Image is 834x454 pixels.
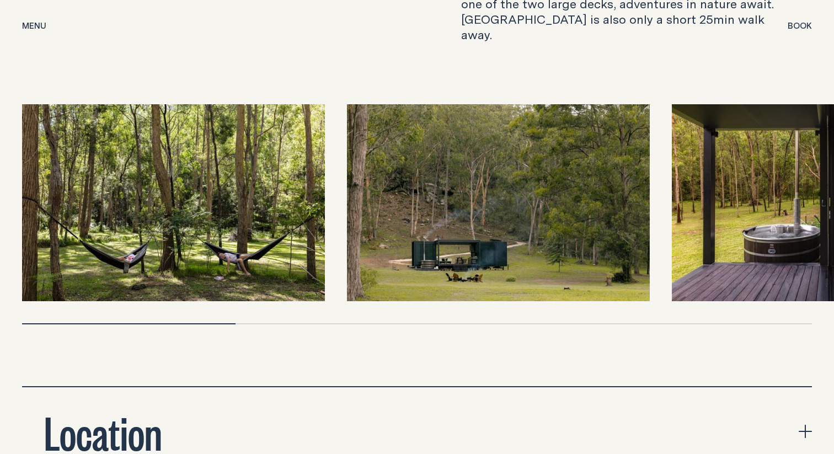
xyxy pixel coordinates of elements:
button: show menu [22,20,46,33]
span: Menu [22,22,46,30]
h2: Location [44,409,162,453]
button: show booking tray [788,20,812,33]
span: Book [788,22,812,30]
